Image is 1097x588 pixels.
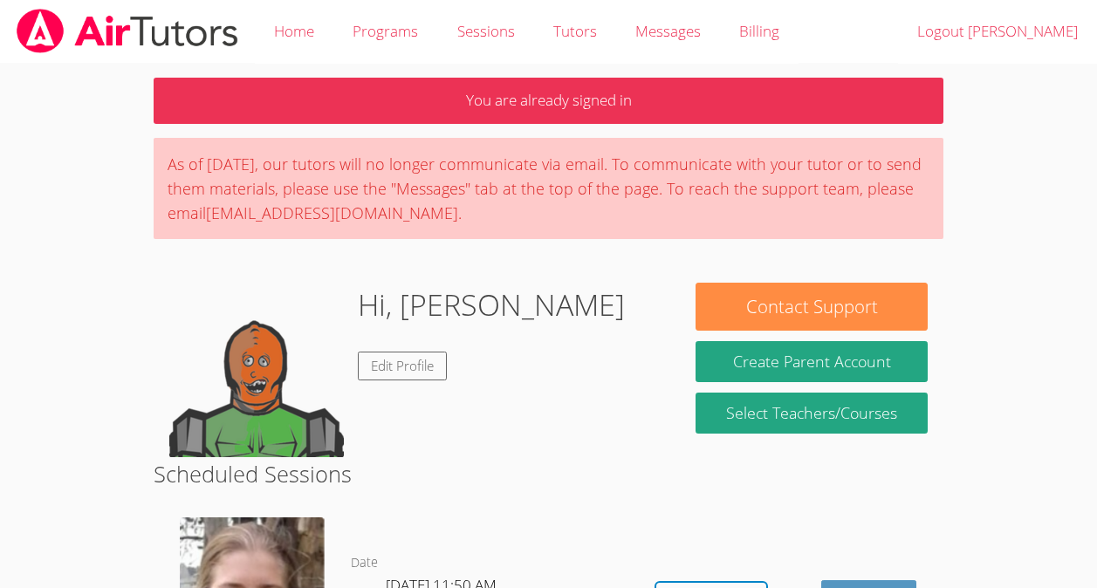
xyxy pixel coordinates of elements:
p: You are already signed in [154,78,943,124]
button: Contact Support [696,283,927,331]
button: Create Parent Account [696,341,927,382]
h1: Hi, [PERSON_NAME] [358,283,625,327]
a: Edit Profile [358,352,447,380]
span: Messages [635,21,701,41]
a: Select Teachers/Courses [696,393,927,434]
div: As of [DATE], our tutors will no longer communicate via email. To communicate with your tutor or ... [154,138,943,239]
img: default.png [169,283,344,457]
img: airtutors_banner-c4298cdbf04f3fff15de1276eac7730deb9818008684d7c2e4769d2f7ddbe033.png [15,9,240,53]
dt: Date [351,552,378,574]
h2: Scheduled Sessions [154,457,943,490]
